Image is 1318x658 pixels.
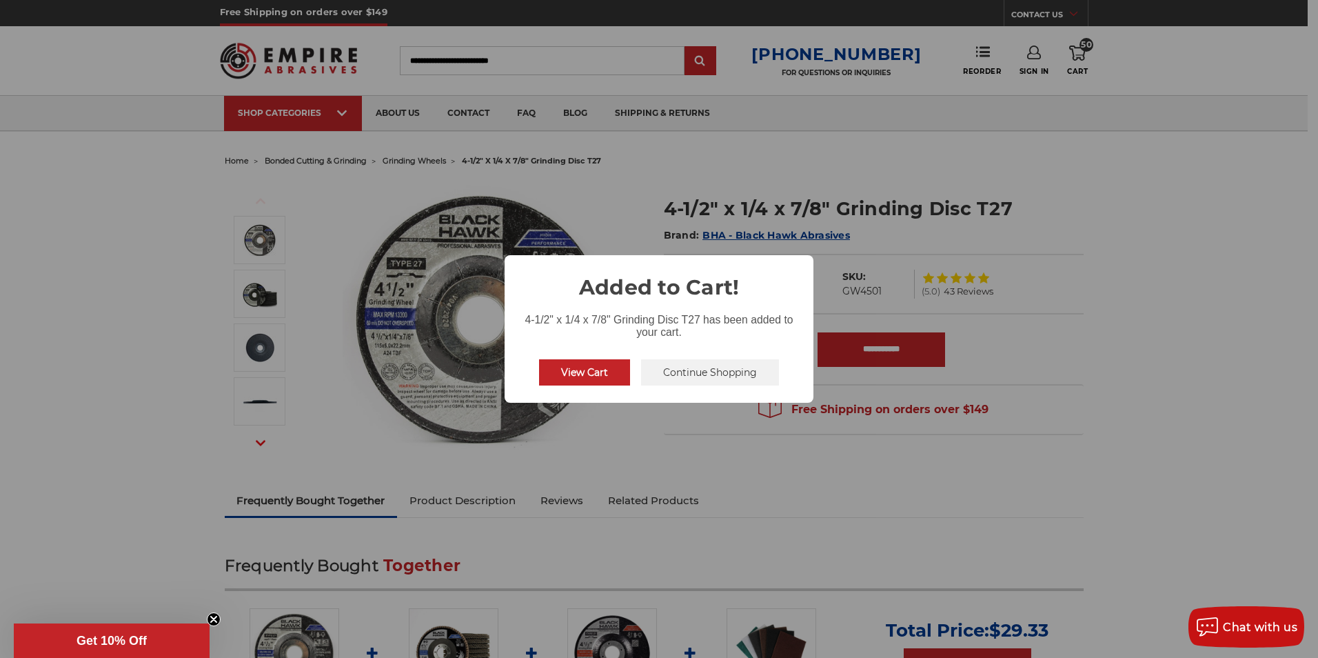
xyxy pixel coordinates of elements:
span: Chat with us [1223,621,1297,634]
button: Chat with us [1188,606,1304,648]
button: Close teaser [207,612,221,626]
div: 4-1/2" x 1/4 x 7/8" Grinding Disc T27 has been added to your cart. [505,303,813,341]
button: View Cart [539,359,630,386]
span: Get 10% Off [77,634,147,648]
button: Continue Shopping [641,359,779,386]
h2: Added to Cart! [505,255,813,303]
